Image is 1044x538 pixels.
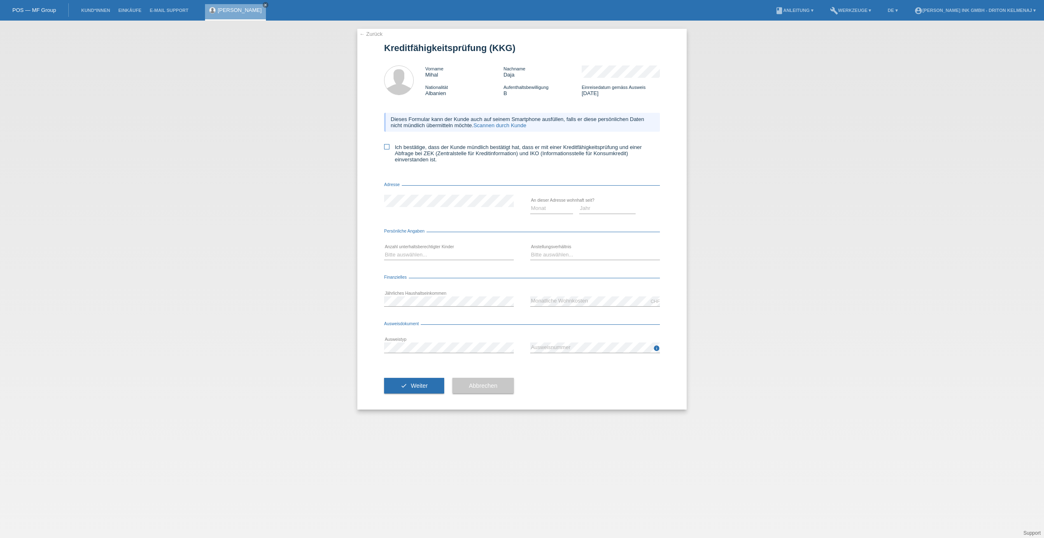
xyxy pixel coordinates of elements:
[12,7,56,13] a: POS — MF Group
[146,8,193,13] a: E-Mail Support
[384,144,660,163] label: Ich bestätige, dass der Kunde mündlich bestätigt hat, dass er mit einer Kreditfähigkeitsprüfung u...
[650,299,660,304] div: CHF
[775,7,783,15] i: book
[452,378,514,394] button: Abbrechen
[1023,530,1041,536] a: Support
[830,7,838,15] i: build
[914,7,923,15] i: account_circle
[910,8,1040,13] a: account_circle[PERSON_NAME] Ink GmbH - Driton Kelmenaj ▾
[384,43,660,53] h1: Kreditfähigkeitsprüfung (KKG)
[411,382,428,389] span: Weiter
[401,382,407,389] i: check
[425,84,503,96] div: Albanien
[883,8,902,13] a: DE ▾
[425,65,503,78] div: Mihal
[826,8,876,13] a: buildWerkzeuge ▾
[114,8,145,13] a: Einkäufe
[771,8,818,13] a: bookAnleitung ▾
[582,84,660,96] div: [DATE]
[384,113,660,132] div: Dieses Formular kann der Kunde auch auf seinem Smartphone ausfüllen, falls er diese persönlichen ...
[384,182,402,187] span: Adresse
[425,66,443,71] span: Vorname
[503,84,582,96] div: B
[263,2,268,8] a: close
[359,31,382,37] a: ← Zurück
[469,382,497,389] span: Abbrechen
[503,65,582,78] div: Daja
[263,3,268,7] i: close
[384,378,444,394] button: check Weiter
[384,275,409,279] span: Finanzielles
[77,8,114,13] a: Kund*innen
[582,85,646,90] span: Einreisedatum gemäss Ausweis
[425,85,448,90] span: Nationalität
[384,229,426,233] span: Persönliche Angaben
[653,345,660,352] i: info
[218,7,262,13] a: [PERSON_NAME]
[503,85,548,90] span: Aufenthaltsbewilligung
[503,66,525,71] span: Nachname
[653,347,660,352] a: info
[473,122,527,128] a: Scannen durch Kunde
[384,321,421,326] span: Ausweisdokument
